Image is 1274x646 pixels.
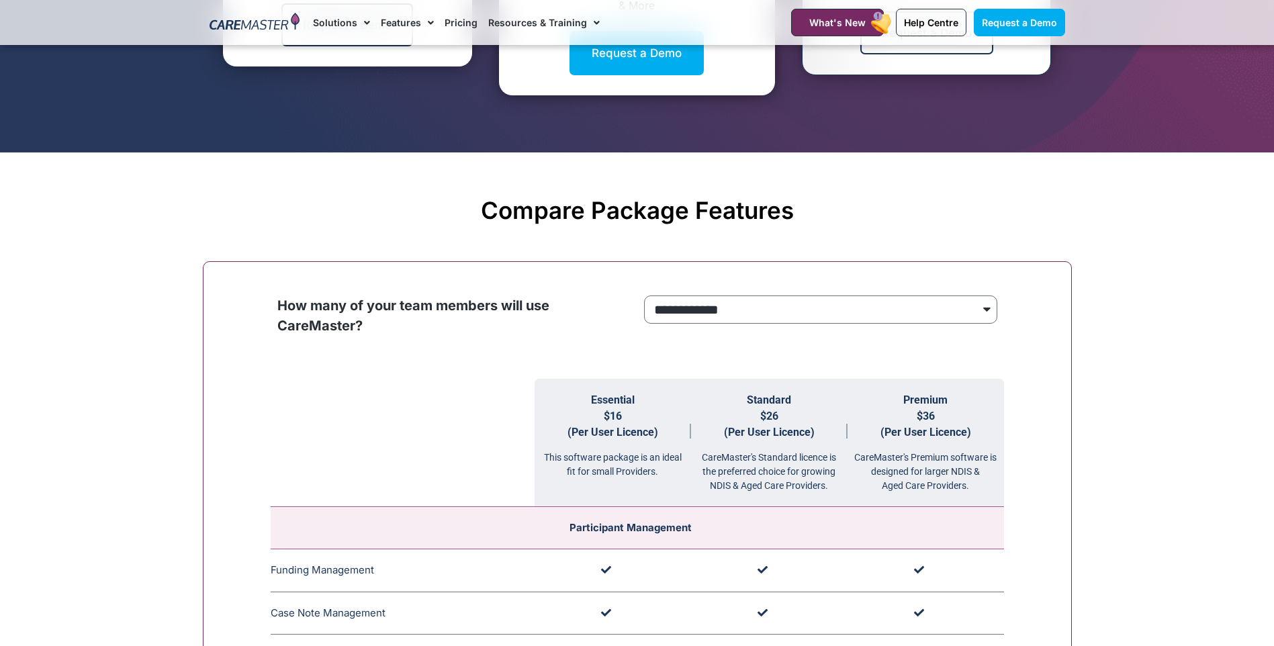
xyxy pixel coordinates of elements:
[724,410,815,439] span: $26 (Per User Licence)
[210,196,1065,224] h2: Compare Package Features
[809,17,866,28] span: What's New
[691,379,848,507] th: Standard
[896,9,966,36] a: Help Centre
[791,9,884,36] a: What's New
[644,295,997,330] form: price Form radio
[880,410,971,439] span: $36 (Per User Licence)
[535,441,691,479] div: This software package is an ideal fit for small Providers.
[570,521,692,534] span: Participant Management
[271,549,535,592] td: Funding Management
[904,17,958,28] span: Help Centre
[210,13,300,33] img: CareMaster Logo
[277,295,631,336] p: How many of your team members will use CareMaster?
[848,441,1004,493] div: CareMaster's Premium software is designed for larger NDIS & Aged Care Providers.
[271,592,535,635] td: Case Note Management
[567,410,658,439] span: $16 (Per User Licence)
[848,379,1004,507] th: Premium
[535,379,691,507] th: Essential
[691,441,848,493] div: CareMaster's Standard licence is the preferred choice for growing NDIS & Aged Care Providers.
[974,9,1065,36] a: Request a Demo
[982,17,1057,28] span: Request a Demo
[570,31,704,75] a: Request a Demo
